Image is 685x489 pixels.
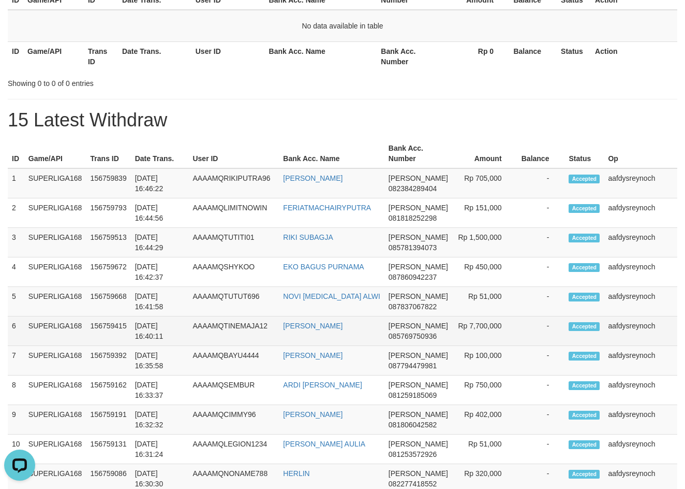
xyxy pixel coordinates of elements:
td: [DATE] 16:32:32 [131,405,189,435]
span: [PERSON_NAME] [389,410,448,419]
td: 156759668 [86,287,131,317]
a: ARDI [PERSON_NAME] [283,381,362,389]
span: Accepted [569,322,600,331]
a: NOVI [MEDICAL_DATA] ALWI [283,292,380,300]
td: [DATE] 16:42:37 [131,257,189,287]
th: Trans ID [86,139,131,168]
td: - [517,317,565,346]
td: 156759392 [86,346,131,376]
span: [PERSON_NAME] [389,174,448,182]
span: Copy 081259185069 to clipboard [389,391,437,399]
td: AAAAMQLEGION1234 [188,435,279,464]
td: 156759839 [86,168,131,198]
a: [PERSON_NAME] [283,351,343,359]
td: - [517,257,565,287]
span: Copy 087837067822 to clipboard [389,303,437,311]
div: Showing 0 to 0 of 0 entries [8,74,278,89]
td: 156759513 [86,228,131,257]
td: 9 [8,405,24,435]
td: [DATE] 16:44:56 [131,198,189,228]
td: No data available in table [8,10,677,42]
td: aafdysreynoch [604,346,677,376]
td: 156759162 [86,376,131,405]
td: - [517,435,565,464]
td: AAAAMQTUTUT696 [188,287,279,317]
td: SUPERLIGA168 [24,435,86,464]
td: AAAAMQBAYU4444 [188,346,279,376]
a: [PERSON_NAME] [283,174,343,182]
td: [DATE] 16:31:24 [131,435,189,464]
td: - [517,198,565,228]
td: aafdysreynoch [604,405,677,435]
a: RIKI SUBAGJA [283,233,333,241]
th: Date Trans. [118,41,191,71]
span: Copy 081806042582 to clipboard [389,421,437,429]
td: 5 [8,287,24,317]
td: SUPERLIGA168 [24,228,86,257]
th: ID [8,41,23,71]
span: [PERSON_NAME] [389,469,448,478]
a: [PERSON_NAME] AULIA [283,440,365,448]
span: Accepted [569,204,600,213]
td: 4 [8,257,24,287]
th: Game/API [24,139,86,168]
button: Open LiveChat chat widget [4,4,35,35]
span: Accepted [569,175,600,183]
td: Rp 402,000 [452,405,517,435]
td: 156759415 [86,317,131,346]
th: Balance [517,139,565,168]
span: Copy 087860942237 to clipboard [389,273,437,281]
th: User ID [191,41,265,71]
td: SUPERLIGA168 [24,198,86,228]
td: [DATE] 16:35:58 [131,346,189,376]
td: - [517,228,565,257]
td: - [517,376,565,405]
a: FERIATMACHAIRYPUTRA [283,204,371,212]
td: 8 [8,376,24,405]
td: AAAAMQRIKIPUTRA96 [188,168,279,198]
td: Rp 705,000 [452,168,517,198]
th: Bank Acc. Number [384,139,452,168]
span: Accepted [569,293,600,301]
span: Accepted [569,411,600,420]
td: SUPERLIGA168 [24,317,86,346]
th: Bank Acc. Name [279,139,384,168]
span: [PERSON_NAME] [389,322,448,330]
span: Accepted [569,470,600,479]
span: Copy 087794479981 to clipboard [389,362,437,370]
span: [PERSON_NAME] [389,263,448,271]
td: AAAAMQCIMMY96 [188,405,279,435]
span: Accepted [569,440,600,449]
span: [PERSON_NAME] [389,233,448,241]
td: [DATE] 16:33:37 [131,376,189,405]
td: aafdysreynoch [604,257,677,287]
td: SUPERLIGA168 [24,168,86,198]
a: HERLIN [283,469,309,478]
span: Copy 081818252298 to clipboard [389,214,437,222]
td: - [517,287,565,317]
td: SUPERLIGA168 [24,376,86,405]
td: AAAAMQTUTITI01 [188,228,279,257]
th: Bank Acc. Number [377,41,437,71]
a: EKO BAGUS PURNAMA [283,263,364,271]
td: AAAAMQLIMITNOWIN [188,198,279,228]
h1: 15 Latest Withdraw [8,110,677,131]
td: AAAAMQSEMBUR [188,376,279,405]
th: ID [8,139,24,168]
td: - [517,405,565,435]
td: 156759793 [86,198,131,228]
span: [PERSON_NAME] [389,381,448,389]
td: aafdysreynoch [604,317,677,346]
td: Rp 1,500,000 [452,228,517,257]
th: Trans ID [84,41,118,71]
td: aafdysreynoch [604,287,677,317]
span: [PERSON_NAME] [389,292,448,300]
td: aafdysreynoch [604,228,677,257]
span: [PERSON_NAME] [389,351,448,359]
span: Copy 081253572926 to clipboard [389,450,437,458]
td: aafdysreynoch [604,376,677,405]
span: Accepted [569,234,600,242]
td: aafdysreynoch [604,198,677,228]
td: 7 [8,346,24,376]
span: [PERSON_NAME] [389,440,448,448]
